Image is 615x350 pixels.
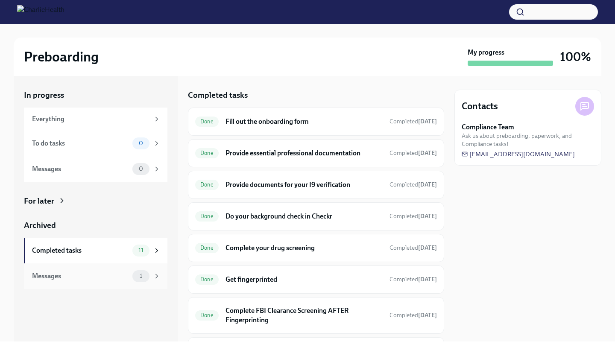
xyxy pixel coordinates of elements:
span: Ask us about preboarding, paperwork, and Compliance tasks! [462,132,594,148]
a: DoneProvide essential professional documentationCompleted[DATE] [195,146,437,160]
div: Messages [32,271,129,281]
div: For later [24,195,54,207]
span: August 9th, 2025 09:03 [389,311,437,319]
span: 11 [133,247,149,254]
h6: Get fingerprinted [225,275,383,284]
h2: Preboarding [24,48,99,65]
a: Completed tasks11 [24,238,167,263]
a: DoneProvide documents for your I9 verificationCompleted[DATE] [195,178,437,192]
span: Done [195,150,219,156]
div: To do tasks [32,139,129,148]
h6: Do your background check in Checkr [225,212,383,221]
div: Completed tasks [32,246,129,255]
span: Completed [389,118,437,125]
a: DoneFill out the onboarding formCompleted[DATE] [195,115,437,128]
a: DoneGet fingerprintedCompleted[DATE] [195,273,437,286]
h5: Completed tasks [188,90,248,101]
h3: 100% [560,49,591,64]
span: Completed [389,244,437,251]
strong: My progress [468,48,504,57]
a: Messages1 [24,263,167,289]
span: Completed [389,276,437,283]
div: Messages [32,164,129,174]
a: For later [24,195,167,207]
span: Done [195,276,219,283]
span: August 4th, 2025 22:19 [389,117,437,125]
strong: [DATE] [418,118,437,125]
a: DoneComplete your drug screeningCompleted[DATE] [195,241,437,255]
strong: [DATE] [418,149,437,157]
h6: Complete FBI Clearance Screening AFTER Fingerprinting [225,306,383,325]
a: Messages0 [24,156,167,182]
strong: Compliance Team [462,122,514,132]
div: Everything [32,114,149,124]
a: To do tasks0 [24,131,167,156]
strong: [DATE] [418,213,437,220]
span: August 8th, 2025 14:28 [389,244,437,252]
span: Completed [389,213,437,220]
span: August 8th, 2025 14:28 [389,275,437,283]
a: Everything [24,108,167,131]
h6: Provide documents for your I9 verification [225,180,383,190]
a: DoneDo your background check in CheckrCompleted[DATE] [195,210,437,223]
strong: [DATE] [418,276,437,283]
span: Completed [389,149,437,157]
span: 0 [134,166,148,172]
h6: Provide essential professional documentation [225,149,383,158]
img: CharlieHealth [17,5,64,19]
a: [EMAIL_ADDRESS][DOMAIN_NAME] [462,150,575,158]
span: 1 [135,273,147,279]
span: August 4th, 2025 23:07 [389,212,437,220]
span: Done [195,181,219,188]
span: Completed [389,181,437,188]
a: DoneComplete FBI Clearance Screening AFTER FingerprintingCompleted[DATE] [195,304,437,327]
span: Done [195,213,219,219]
span: August 8th, 2025 14:17 [389,149,437,157]
a: In progress [24,90,167,101]
span: 0 [134,140,148,146]
h6: Complete your drug screening [225,243,383,253]
span: Completed [389,312,437,319]
h4: Contacts [462,100,498,113]
span: Done [195,118,219,125]
strong: [DATE] [418,244,437,251]
a: Archived [24,220,167,231]
h6: Fill out the onboarding form [225,117,383,126]
span: Done [195,245,219,251]
strong: [DATE] [418,181,437,188]
span: Done [195,312,219,318]
strong: [DATE] [418,312,437,319]
span: August 8th, 2025 14:27 [389,181,437,189]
